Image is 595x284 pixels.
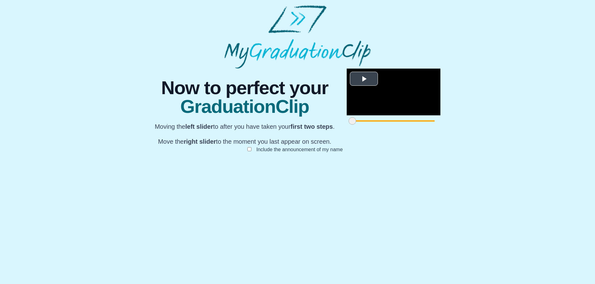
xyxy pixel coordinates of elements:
[350,72,378,86] button: Play Video
[347,69,440,115] div: Video Player
[155,79,335,97] span: Now to perfect your
[184,138,216,145] b: right slider
[155,122,335,131] p: Moving the to after you have taken your .
[155,97,335,116] span: GraduationClip
[155,137,335,146] p: Move the to the moment you last appear on screen.
[251,144,348,155] label: Include the announcement of my name
[185,123,213,130] b: left slider
[224,5,370,69] img: MyGraduationClip
[290,123,333,130] b: first two steps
